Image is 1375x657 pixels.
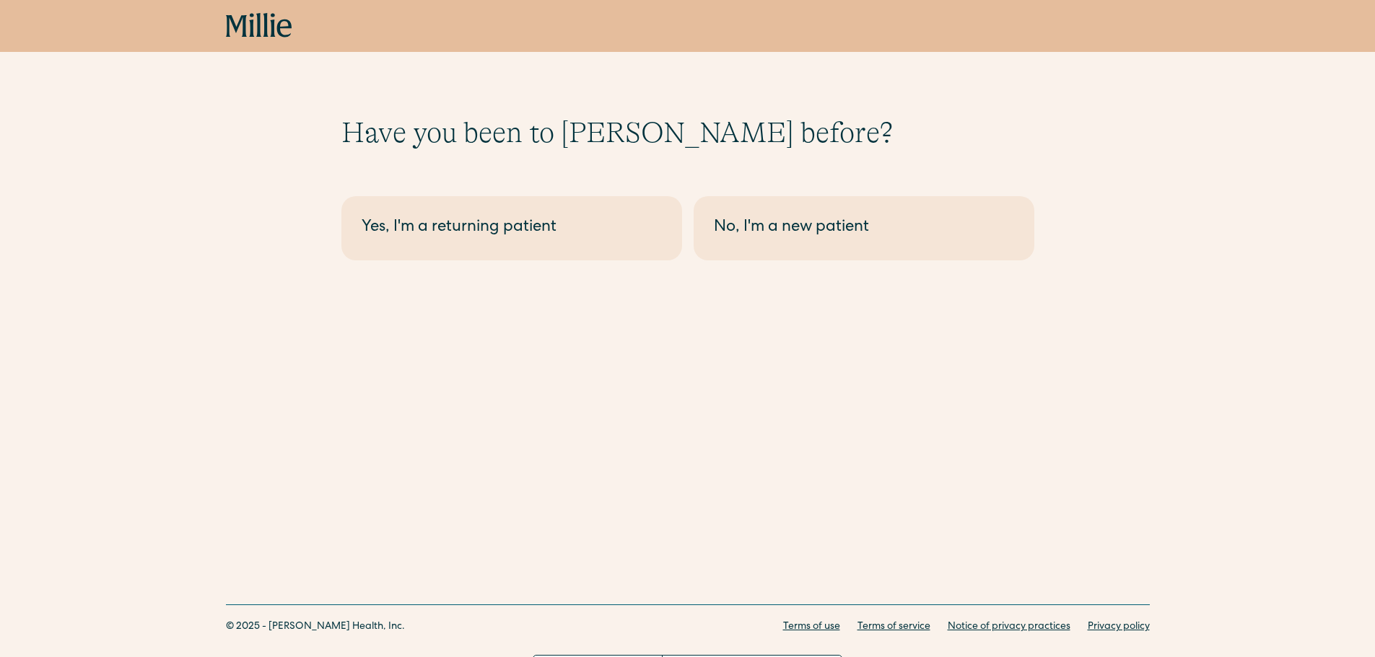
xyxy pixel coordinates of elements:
[341,115,1034,150] h1: Have you been to [PERSON_NAME] before?
[1088,619,1150,635] a: Privacy policy
[694,196,1034,260] a: No, I'm a new patient
[362,216,662,240] div: Yes, I'm a returning patient
[226,619,405,635] div: © 2025 - [PERSON_NAME] Health, Inc.
[948,619,1070,635] a: Notice of privacy practices
[857,619,930,635] a: Terms of service
[341,196,682,260] a: Yes, I'm a returning patient
[783,619,840,635] a: Terms of use
[714,216,1014,240] div: No, I'm a new patient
